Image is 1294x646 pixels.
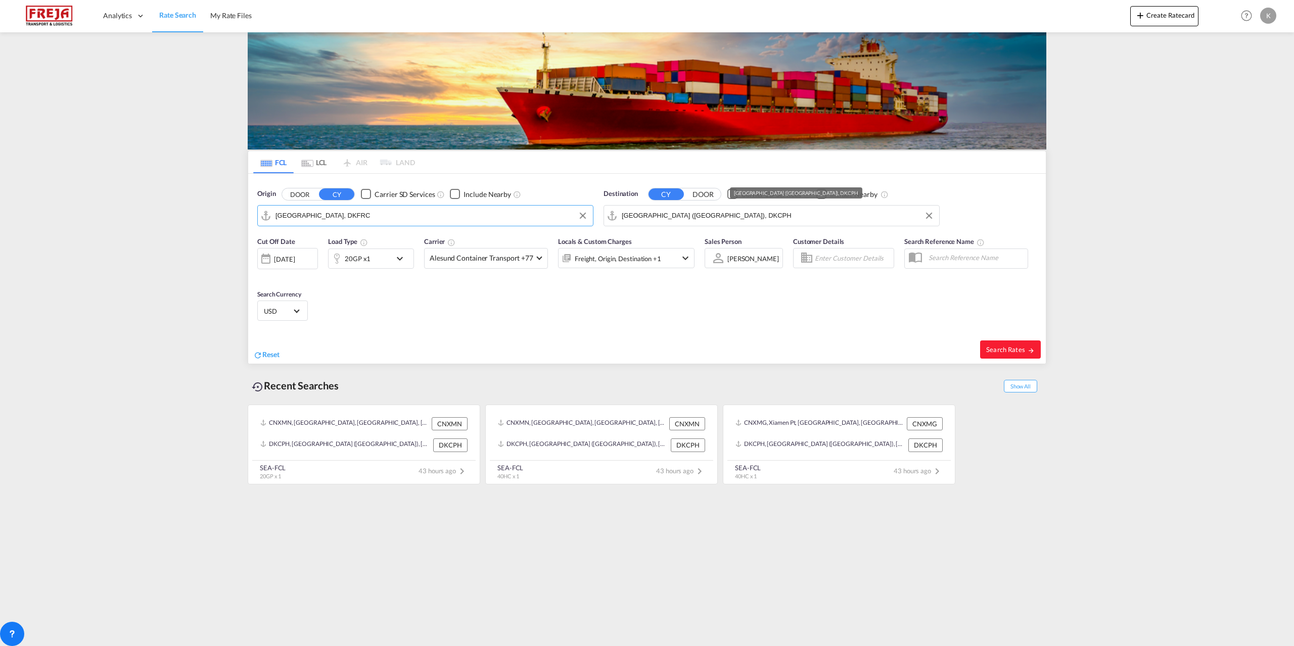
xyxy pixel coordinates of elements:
md-select: Select Currency: $ USDUnited States Dollar [263,304,302,318]
div: DKCPH [908,438,943,452]
button: CY [649,188,684,200]
recent-search-card: CNXMN, [GEOGRAPHIC_DATA], [GEOGRAPHIC_DATA], [GEOGRAPHIC_DATA] & [GEOGRAPHIC_DATA], [GEOGRAPHIC_D... [248,405,480,484]
div: Carrier SD Services [375,189,435,200]
md-icon: Your search will be saved by the below given name [977,238,985,246]
span: 40HC x 1 [497,473,519,479]
span: Origin [257,189,275,199]
span: Search Reference Name [904,237,985,245]
span: 43 hours ago [419,467,468,475]
div: SEA-FCL [497,463,523,472]
div: CNXMN [669,417,705,430]
md-icon: icon-arrow-right [1028,347,1035,354]
div: DKCPH, Copenhagen (Kobenhavn), Denmark, Northern Europe, Europe [498,438,668,452]
button: Clear Input [575,208,590,223]
div: DKCPH [671,438,705,452]
div: DKCPH, Copenhagen (Kobenhavn), Denmark, Northern Europe, Europe [260,438,431,452]
div: Recent Searches [248,374,343,397]
recent-search-card: CNXMN, [GEOGRAPHIC_DATA], [GEOGRAPHIC_DATA], [GEOGRAPHIC_DATA] & [GEOGRAPHIC_DATA], [GEOGRAPHIC_D... [485,405,718,484]
button: DOOR [685,188,721,200]
md-icon: icon-information-outline [360,238,368,246]
div: K [1260,8,1276,24]
md-datepicker: Select [257,268,265,282]
md-icon: icon-chevron-right [694,465,706,477]
span: Analytics [103,11,132,21]
md-input-container: Fredericia, DKFRC [258,206,593,226]
md-tab-item: LCL [294,151,334,173]
span: Customer Details [793,237,844,245]
md-icon: Unchecked: Ignores neighbouring ports when fetching rates.Checked : Includes neighbouring ports w... [513,190,521,198]
md-checkbox: Checkbox No Ink [361,189,435,200]
span: Show All [1004,380,1037,392]
span: Help [1238,7,1255,24]
div: 20GP x1 [345,252,371,266]
input: Search by Port [275,208,588,223]
md-icon: Unchecked: Ignores neighbouring ports when fetching rates.Checked : Includes neighbouring ports w... [881,190,889,198]
div: Include Nearby [464,189,511,200]
md-input-container: Copenhagen (Kobenhavn), DKCPH [604,206,939,226]
div: [PERSON_NAME] [727,255,779,263]
input: Enter Customer Details [815,251,891,266]
button: DOOR [282,188,317,200]
div: Freight Origin Destination Factory Stuffing [575,252,661,266]
span: Reset [262,350,280,359]
div: CNXMG [907,417,943,430]
img: 586607c025bf11f083711d99603023e7.png [15,5,83,27]
span: USD [264,307,292,316]
span: 43 hours ago [894,467,943,475]
span: 43 hours ago [656,467,706,475]
img: LCL+%26+FCL+BACKGROUND.png [248,32,1046,150]
recent-search-card: CNXMG, Xiamen Pt, [GEOGRAPHIC_DATA], [GEOGRAPHIC_DATA] & [GEOGRAPHIC_DATA], [GEOGRAPHIC_DATA] CNX... [723,405,955,484]
span: Sales Person [705,237,742,245]
div: [GEOGRAPHIC_DATA] ([GEOGRAPHIC_DATA]), DKCPH [734,187,858,198]
span: Rate Search [159,11,196,19]
div: Include Nearby [830,189,877,200]
md-select: Sales Person: Katrine Raahauge Larsen [726,251,780,266]
div: SEA-FCL [735,463,761,472]
button: icon-plus 400-fgCreate Ratecard [1130,6,1198,26]
md-icon: icon-backup-restore [252,381,264,393]
md-checkbox: Checkbox No Ink [727,189,801,200]
div: icon-refreshReset [253,350,280,361]
span: 20GP x 1 [260,473,281,479]
md-icon: The selected Trucker/Carrierwill be displayed in the rate results If the rates are from another f... [447,238,455,246]
md-icon: Unchecked: Search for CY (Container Yard) services for all selected carriers.Checked : Search for... [437,190,445,198]
span: Alesund Container Transport +77 [430,253,533,263]
md-icon: icon-chevron-right [931,465,943,477]
div: Origin DOOR CY Checkbox No InkUnchecked: Search for CY (Container Yard) services for all selected... [248,174,1046,364]
div: CNXMG, Xiamen Pt, China, Greater China & Far East Asia, Asia Pacific [735,417,904,430]
md-icon: icon-refresh [253,351,262,360]
md-icon: icon-chevron-down [679,252,691,264]
md-checkbox: Checkbox No Ink [450,189,511,200]
span: My Rate Files [210,11,252,20]
input: Search Reference Name [923,250,1028,265]
md-tab-item: FCL [253,151,294,173]
div: Help [1238,7,1260,25]
span: Locals & Custom Charges [558,237,632,245]
span: Search Currency [257,290,301,298]
div: CNXMN [432,417,468,430]
div: SEA-FCL [260,463,286,472]
md-icon: icon-chevron-right [456,465,468,477]
button: Search Ratesicon-arrow-right [980,340,1041,359]
div: CNXMN, Xiamen, China, Greater China & Far East Asia, Asia Pacific [498,417,667,430]
span: Cut Off Date [257,237,295,245]
span: 40HC x 1 [735,473,757,479]
div: DKCPH, Copenhagen (Kobenhavn), Denmark, Northern Europe, Europe [735,438,906,452]
md-icon: icon-plus 400-fg [1134,9,1146,21]
div: DKCPH [433,438,468,452]
div: CNXMN, Xiamen, China, Greater China & Far East Asia, Asia Pacific [260,417,429,430]
div: [DATE] [257,248,318,269]
button: Clear Input [921,208,937,223]
button: CY [319,188,354,200]
span: Search Rates [986,345,1035,354]
div: 20GP x1icon-chevron-down [328,249,414,269]
md-checkbox: Checkbox No Ink [816,189,877,200]
span: Load Type [328,237,368,245]
md-pagination-wrapper: Use the left and right arrow keys to navigate between tabs [253,151,415,173]
div: Freight Origin Destination Factory Stuffingicon-chevron-down [558,248,695,268]
span: Destination [604,189,638,199]
span: Carrier [424,237,455,245]
div: [DATE] [274,255,295,264]
input: Search by Port [622,208,934,223]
